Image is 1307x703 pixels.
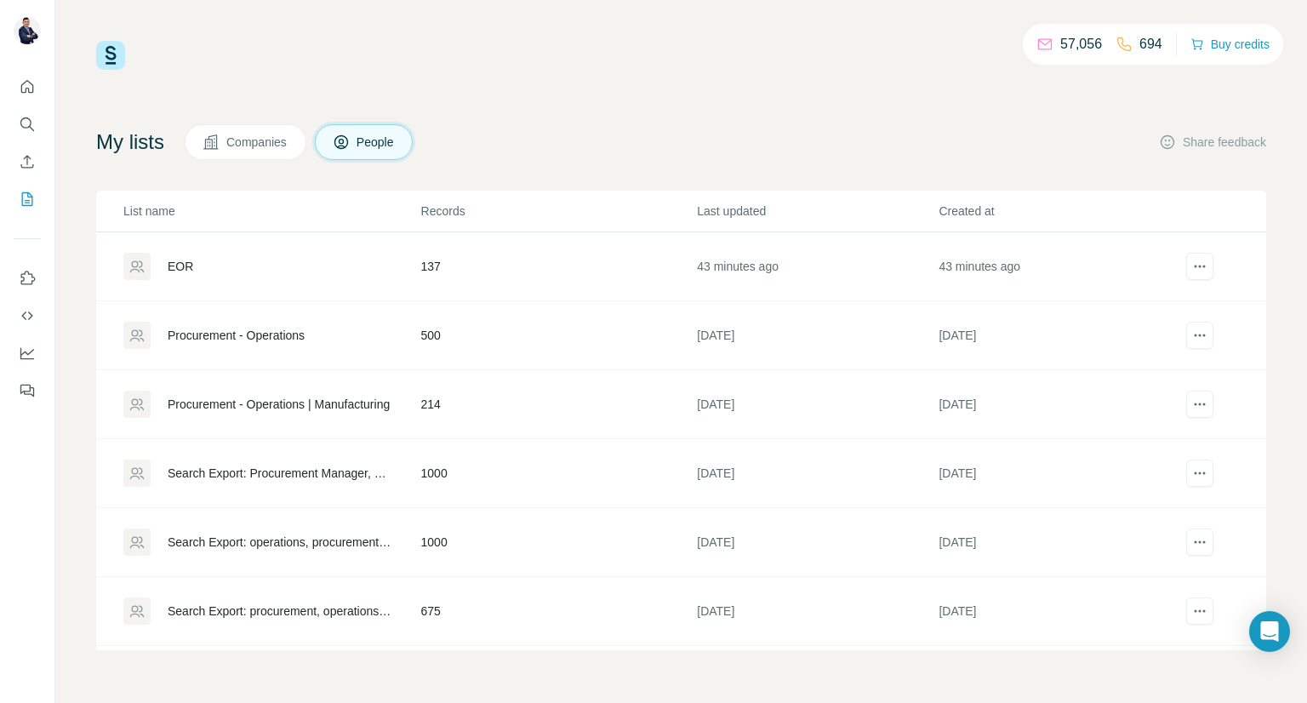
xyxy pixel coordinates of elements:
[696,577,938,646] td: [DATE]
[420,232,697,301] td: 137
[168,603,392,620] div: Search Export: procurement, operations, Senior, [GEOGRAPHIC_DATA], [GEOGRAPHIC_DATA], Transportat...
[420,301,697,370] td: 500
[420,577,697,646] td: 675
[168,327,305,344] div: Procurement - Operations
[1190,32,1270,56] button: Buy credits
[421,203,696,220] p: Records
[14,338,41,369] button: Dashboard
[938,577,1179,646] td: [DATE]
[420,439,697,508] td: 1000
[226,134,288,151] span: Companies
[14,109,41,140] button: Search
[1186,391,1213,418] button: actions
[14,263,41,294] button: Use Surfe on LinkedIn
[14,17,41,44] img: Avatar
[420,508,697,577] td: 1000
[357,134,396,151] span: People
[938,301,1179,370] td: [DATE]
[939,203,1179,220] p: Created at
[14,71,41,102] button: Quick start
[14,300,41,331] button: Use Surfe API
[14,375,41,406] button: Feedback
[123,203,419,220] p: List name
[1249,611,1290,652] div: Open Intercom Messenger
[696,508,938,577] td: [DATE]
[696,232,938,301] td: 43 minutes ago
[168,258,193,275] div: EOR
[1139,34,1162,54] p: 694
[96,41,125,70] img: Surfe Logo
[168,465,392,482] div: Search Export: Procurement Manager, Operations Manager, [GEOGRAPHIC_DATA], Manufacturing - [DATE]...
[938,232,1179,301] td: 43 minutes ago
[168,396,390,413] div: Procurement - Operations | Manufacturing
[938,439,1179,508] td: [DATE]
[1186,253,1213,280] button: actions
[420,370,697,439] td: 214
[1186,322,1213,349] button: actions
[96,129,164,156] h4: My lists
[1186,529,1213,556] button: actions
[1186,597,1213,625] button: actions
[696,370,938,439] td: [DATE]
[14,184,41,214] button: My lists
[696,439,938,508] td: [DATE]
[938,370,1179,439] td: [DATE]
[696,301,938,370] td: [DATE]
[697,203,937,220] p: Last updated
[938,508,1179,577] td: [DATE]
[14,146,41,177] button: Enrich CSV
[1159,134,1266,151] button: Share feedback
[168,534,392,551] div: Search Export: operations, procurement, [GEOGRAPHIC_DATA], [GEOGRAPHIC_DATA], Transportation, Log...
[1186,460,1213,487] button: actions
[1060,34,1102,54] p: 57,056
